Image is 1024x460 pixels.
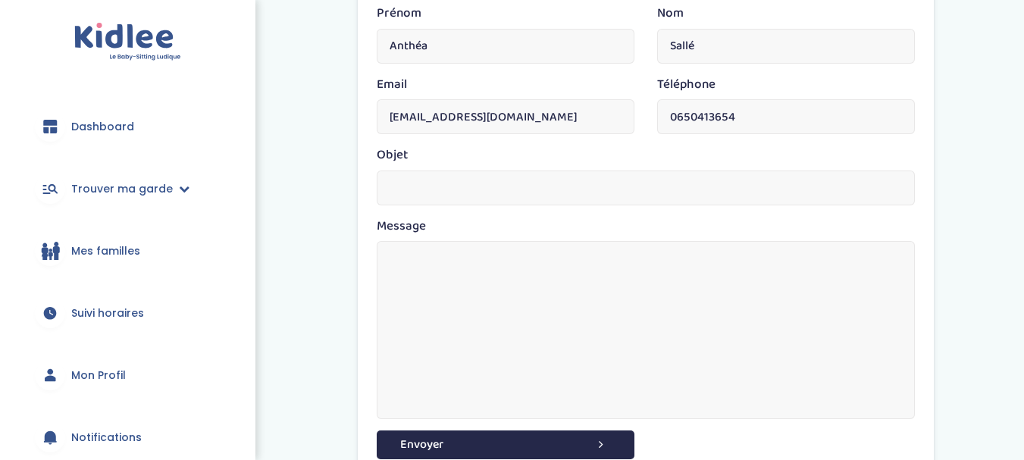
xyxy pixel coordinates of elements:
a: Trouver ma garde [23,161,233,216]
span: Notifications [71,430,142,446]
label: Message [377,217,426,236]
a: Suivi horaires [23,286,233,340]
span: Suivi horaires [71,305,144,321]
a: Dashboard [23,99,233,154]
label: Téléphone [657,75,716,95]
a: Mes familles [23,224,233,278]
span: Mes familles [71,243,140,259]
a: Mon Profil [23,348,233,402]
label: Email [377,75,407,95]
label: Prénom [377,4,421,23]
span: Mon Profil [71,368,126,383]
span: Dashboard [71,119,134,135]
img: logo.svg [74,23,181,61]
label: Objet [377,146,408,165]
label: Nom [657,4,684,23]
span: Trouver ma garde [71,181,173,197]
button: Envoyer [377,430,634,458]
